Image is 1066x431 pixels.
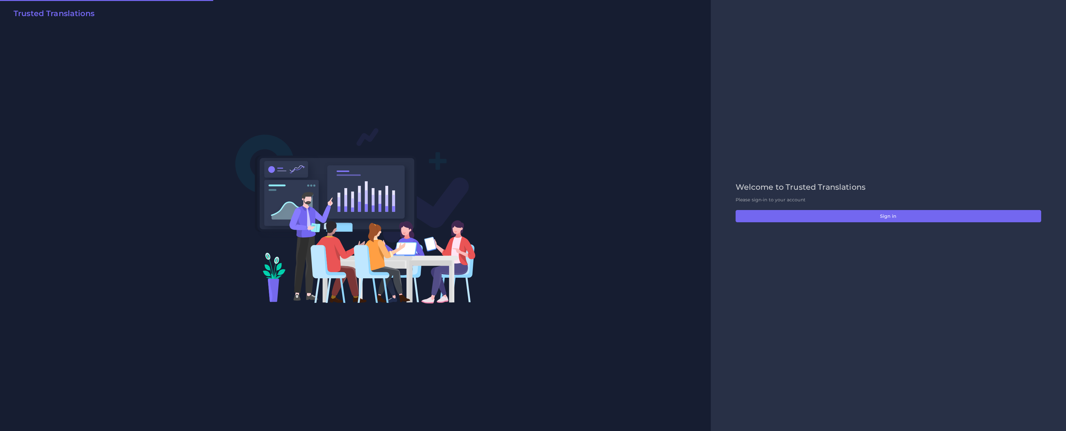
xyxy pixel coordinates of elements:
h2: Trusted Translations [14,9,94,18]
img: Login V2 [235,128,476,304]
h2: Welcome to Trusted Translations [736,183,1041,192]
a: Trusted Translations [9,9,94,21]
button: Sign in [736,210,1041,222]
p: Please sign-in to your account [736,196,1041,203]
